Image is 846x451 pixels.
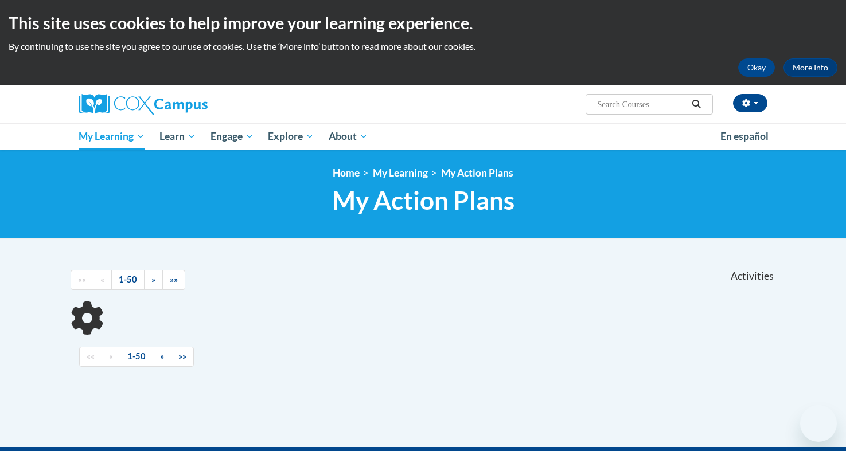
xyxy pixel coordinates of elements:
[720,130,769,142] span: En español
[688,97,705,111] button: Search
[332,185,514,215] span: My Action Plans
[102,347,120,367] a: Previous
[260,123,321,150] a: Explore
[713,124,776,148] a: En español
[93,270,112,290] a: Previous
[178,351,186,361] span: »»
[159,130,196,143] span: Learn
[152,123,203,150] a: Learn
[62,123,785,150] div: Main menu
[79,347,102,367] a: Begining
[321,123,375,150] a: About
[72,123,153,150] a: My Learning
[210,130,254,143] span: Engage
[109,351,113,361] span: «
[171,347,194,367] a: End
[79,94,208,115] img: Cox Campus
[441,167,513,179] a: My Action Plans
[596,97,688,111] input: Search Courses
[160,351,164,361] span: »
[78,274,86,284] span: ««
[373,167,428,179] a: My Learning
[9,11,837,34] h2: This site uses cookies to help improve your learning experience.
[79,130,145,143] span: My Learning
[71,270,93,290] a: Begining
[79,94,297,115] a: Cox Campus
[9,40,837,53] p: By continuing to use the site you agree to our use of cookies. Use the ‘More info’ button to read...
[153,347,171,367] a: Next
[120,347,153,367] a: 1-50
[783,58,837,77] a: More Info
[733,94,767,112] button: Account Settings
[738,58,775,77] button: Okay
[100,274,104,284] span: «
[731,270,774,283] span: Activities
[162,270,185,290] a: End
[800,405,837,442] iframe: Button to launch messaging window
[170,274,178,284] span: »»
[111,270,145,290] a: 1-50
[333,167,360,179] a: Home
[329,130,368,143] span: About
[151,274,155,284] span: »
[268,130,314,143] span: Explore
[144,270,163,290] a: Next
[87,351,95,361] span: ««
[203,123,261,150] a: Engage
